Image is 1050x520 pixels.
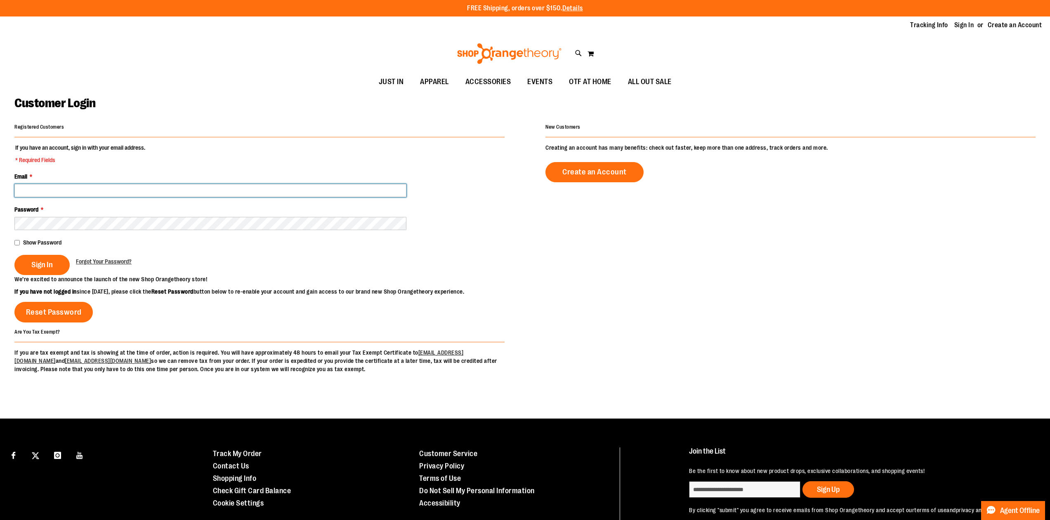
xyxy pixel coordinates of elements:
[689,481,800,498] input: enter email
[545,124,580,130] strong: New Customers
[15,156,145,164] span: * Required Fields
[379,73,404,91] span: JUST IN
[419,499,460,507] a: Accessibility
[213,487,291,495] a: Check Gift Card Balance
[910,21,948,30] a: Tracking Info
[689,506,1026,514] p: By clicking "submit" you agree to receive emails from Shop Orangetheory and accept our and
[914,507,946,513] a: terms of use
[981,501,1045,520] button: Agent Offline
[14,287,525,296] p: since [DATE], please click the button below to re-enable your account and gain access to our bran...
[465,73,511,91] span: ACCESSORIES
[14,96,95,110] span: Customer Login
[467,4,583,13] p: FREE Shipping, orders over $150.
[14,124,64,130] strong: Registered Customers
[817,485,840,494] span: Sign Up
[65,358,151,364] a: [EMAIL_ADDRESS][DOMAIN_NAME]
[14,329,60,334] strong: Are You Tax Exempt?
[954,21,974,30] a: Sign In
[32,452,39,459] img: Twitter
[76,257,132,266] a: Forgot Your Password?
[988,21,1042,30] a: Create an Account
[14,288,77,295] strong: If you have not logged in
[545,144,1036,152] p: Creating an account has many benefits: check out faster, keep more than one address, track orders...
[14,173,27,180] span: Email
[213,499,264,507] a: Cookie Settings
[31,260,53,269] span: Sign In
[213,449,262,458] a: Track My Order
[1000,507,1040,515] span: Agent Offline
[14,275,525,283] p: We’re excited to announce the launch of the new Shop Orangetheory store!
[420,73,449,91] span: APPAREL
[14,348,505,373] p: If you are tax exempt and tax is showing at the time of order, action is required. You will have ...
[545,162,644,182] a: Create an Account
[28,447,43,462] a: Visit our X page
[14,206,38,213] span: Password
[956,507,1020,513] a: privacy and cookie policy.
[562,167,627,176] span: Create an Account
[213,474,257,482] a: Shopping Info
[802,481,854,498] button: Sign Up
[26,308,82,317] span: Reset Password
[23,239,61,246] span: Show Password
[456,43,563,64] img: Shop Orangetheory
[562,5,583,12] a: Details
[419,487,535,495] a: Do Not Sell My Personal Information
[14,144,146,164] legend: If you have an account, sign in with your email address.
[689,447,1026,463] h4: Join the List
[6,447,21,462] a: Visit our Facebook page
[419,474,461,482] a: Terms of Use
[151,288,193,295] strong: Reset Password
[419,462,464,470] a: Privacy Policy
[569,73,611,91] span: OTF AT HOME
[76,258,132,265] span: Forgot Your Password?
[50,447,65,462] a: Visit our Instagram page
[689,467,1026,475] p: Be the first to know about new product drops, exclusive collaborations, and shopping events!
[14,302,93,322] a: Reset Password
[628,73,672,91] span: ALL OUT SALE
[14,255,70,275] button: Sign In
[213,462,249,470] a: Contact Us
[527,73,552,91] span: EVENTS
[419,449,477,458] a: Customer Service
[73,447,87,462] a: Visit our Youtube page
